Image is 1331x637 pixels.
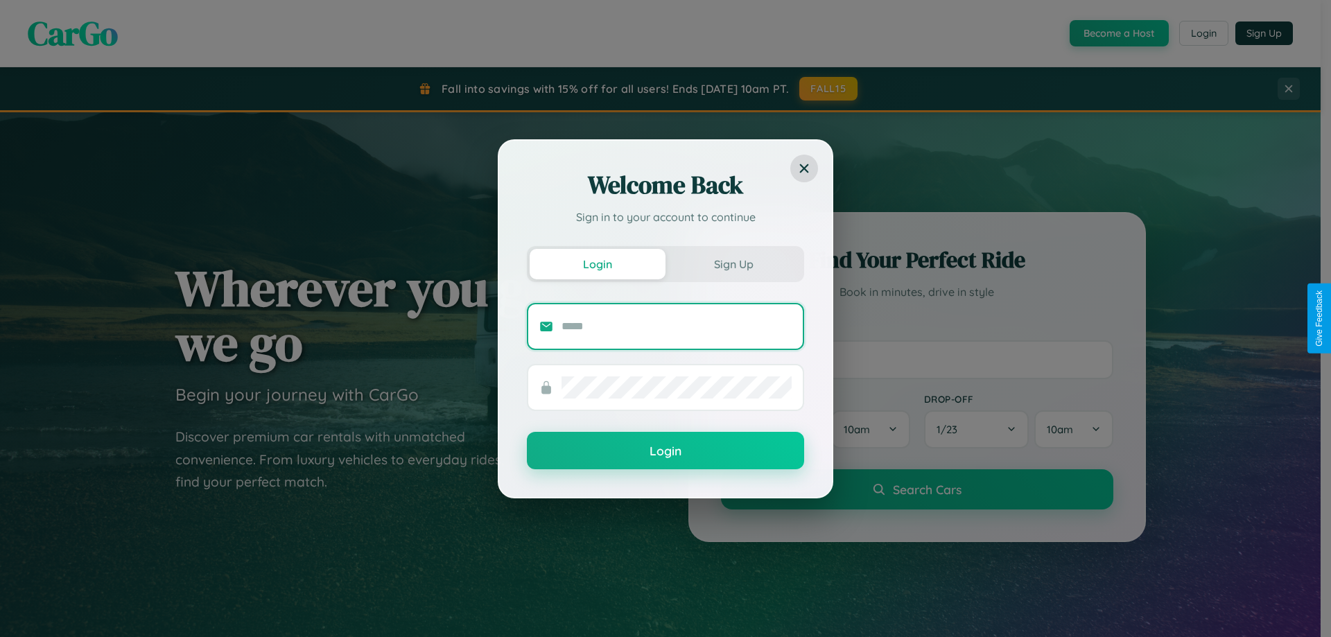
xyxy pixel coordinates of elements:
[527,209,804,225] p: Sign in to your account to continue
[527,168,804,202] h2: Welcome Back
[530,249,665,279] button: Login
[1314,290,1324,347] div: Give Feedback
[527,432,804,469] button: Login
[665,249,801,279] button: Sign Up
